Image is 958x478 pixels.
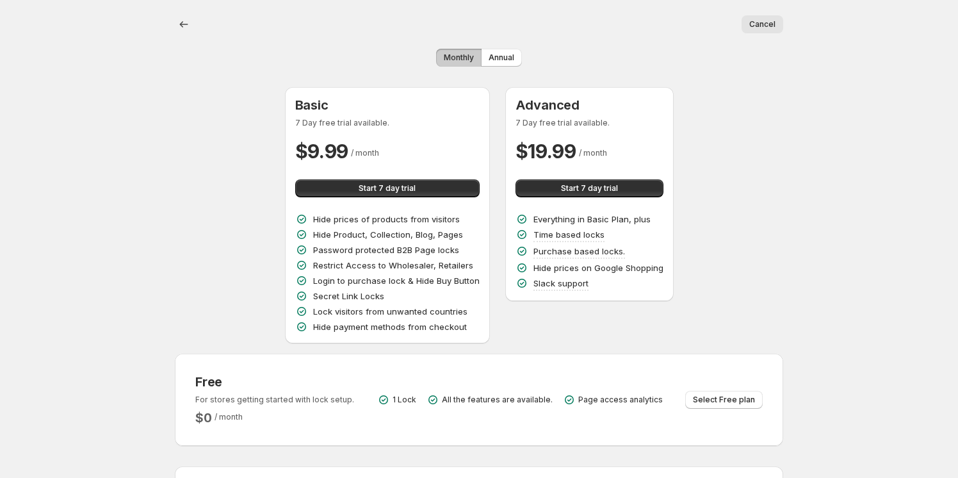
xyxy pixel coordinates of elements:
button: Start 7 day trial [516,179,663,197]
p: Purchase based locks. [533,245,625,258]
p: Hide payment methods from checkout [313,320,467,333]
h2: $ 9.99 [295,138,349,164]
h3: Advanced [516,97,663,113]
button: Select Free plan [685,391,763,409]
span: Annual [489,53,514,63]
button: Monthly [436,49,482,67]
span: Start 7 day trial [359,183,416,194]
span: Cancel [749,19,775,29]
button: Back [175,15,193,33]
p: Login to purchase lock & Hide Buy Button [313,274,480,287]
h3: Basic [295,97,480,113]
p: Lock visitors from unwanted countries [313,305,467,318]
p: All the features are available. [442,395,553,405]
h3: Free [195,374,354,390]
p: Slack support [533,277,589,290]
p: 7 Day free trial available. [295,118,480,128]
p: Page access analytics [578,395,663,405]
p: For stores getting started with lock setup. [195,395,354,405]
p: Time based locks [533,228,605,241]
p: 7 Day free trial available. [516,118,663,128]
span: Start 7 day trial [561,183,618,194]
p: Secret Link Locks [313,290,384,302]
button: Start 7 day trial [295,179,480,197]
p: Hide Product, Collection, Blog, Pages [313,228,463,241]
button: Annual [481,49,522,67]
span: Select Free plan [693,395,755,405]
p: Everything in Basic Plan, plus [533,213,651,226]
h2: $ 19.99 [516,138,576,164]
p: Hide prices on Google Shopping [533,261,663,274]
span: / month [215,412,243,422]
p: Hide prices of products from visitors [313,213,460,226]
p: Restrict Access to Wholesaler, Retailers [313,259,473,272]
p: Password protected B2B Page locks [313,243,459,256]
span: / month [351,148,379,158]
h2: $ 0 [195,410,212,425]
span: Monthly [444,53,474,63]
button: Cancel [742,15,783,33]
p: 1 Lock [393,395,416,405]
span: / month [579,148,607,158]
